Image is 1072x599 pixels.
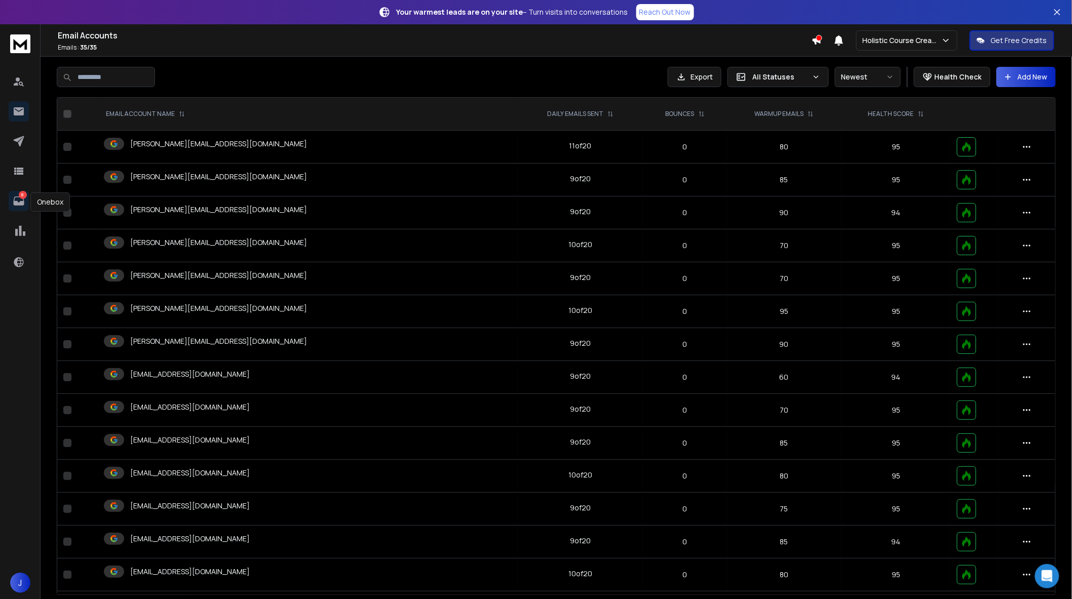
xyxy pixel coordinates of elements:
[10,34,30,53] img: logo
[727,229,841,262] td: 70
[568,569,592,579] div: 10 of 20
[914,67,990,87] button: Health Check
[841,558,951,591] td: 95
[727,427,841,460] td: 85
[649,273,720,284] p: 0
[570,437,591,447] div: 9 of 20
[727,361,841,394] td: 60
[9,191,29,211] a: 8
[130,567,250,577] p: [EMAIL_ADDRESS][DOMAIN_NAME]
[130,172,307,182] p: [PERSON_NAME][EMAIL_ADDRESS][DOMAIN_NAME]
[727,328,841,361] td: 90
[727,558,841,591] td: 80
[130,237,307,248] p: [PERSON_NAME][EMAIL_ADDRESS][DOMAIN_NAME]
[970,30,1054,51] button: Get Free Credits
[130,303,307,313] p: [PERSON_NAME][EMAIL_ADDRESS][DOMAIN_NAME]
[649,405,720,415] p: 0
[727,295,841,328] td: 95
[568,305,592,315] div: 10 of 20
[10,573,30,593] button: J
[997,67,1056,87] button: Add New
[1035,564,1059,588] div: Open Intercom Messenger
[727,164,841,196] td: 85
[130,534,250,544] p: [EMAIL_ADDRESS][DOMAIN_NAME]
[666,110,695,118] p: BOUNCES
[130,468,250,478] p: [EMAIL_ADDRESS][DOMAIN_NAME]
[935,72,982,82] p: Health Check
[727,526,841,558] td: 85
[668,67,721,87] button: Export
[754,110,803,118] p: WARMUP EMAILS
[570,503,591,513] div: 9 of 20
[841,493,951,526] td: 95
[727,262,841,295] td: 70
[841,229,951,262] td: 95
[570,371,591,381] div: 9 of 20
[570,536,591,546] div: 9 of 20
[835,67,901,87] button: Newest
[649,570,720,580] p: 0
[649,175,720,185] p: 0
[80,43,97,52] span: 35 / 35
[841,526,951,558] td: 94
[649,372,720,382] p: 0
[991,35,1047,46] p: Get Free Credits
[30,192,70,212] div: Onebox
[636,4,694,20] a: Reach Out Now
[130,501,250,511] p: [EMAIL_ADDRESS][DOMAIN_NAME]
[130,139,307,149] p: [PERSON_NAME][EMAIL_ADDRESS][DOMAIN_NAME]
[649,504,720,514] p: 0
[841,427,951,460] td: 95
[568,239,592,250] div: 10 of 20
[841,460,951,493] td: 95
[130,336,307,346] p: [PERSON_NAME][EMAIL_ADDRESS][DOMAIN_NAME]
[841,164,951,196] td: 95
[841,328,951,361] td: 95
[397,7,628,17] p: – Turn visits into conversations
[570,174,591,184] div: 9 of 20
[649,471,720,481] p: 0
[841,196,951,229] td: 94
[727,493,841,526] td: 75
[106,110,185,118] div: EMAIL ACCOUNT NAME
[649,142,720,152] p: 0
[752,72,808,82] p: All Statuses
[130,435,250,445] p: [EMAIL_ADDRESS][DOMAIN_NAME]
[130,270,307,281] p: [PERSON_NAME][EMAIL_ADDRESS][DOMAIN_NAME]
[570,272,591,283] div: 9 of 20
[649,438,720,448] p: 0
[130,369,250,379] p: [EMAIL_ADDRESS][DOMAIN_NAME]
[130,205,307,215] p: [PERSON_NAME][EMAIL_ADDRESS][DOMAIN_NAME]
[649,537,720,547] p: 0
[727,460,841,493] td: 80
[649,208,720,218] p: 0
[397,7,523,17] strong: Your warmest leads are on your site
[868,110,914,118] p: HEALTH SCORE
[58,44,812,52] p: Emails :
[841,131,951,164] td: 95
[639,7,691,17] p: Reach Out Now
[727,131,841,164] td: 80
[568,470,592,480] div: 10 of 20
[841,262,951,295] td: 95
[570,338,591,348] div: 9 of 20
[727,196,841,229] td: 90
[569,141,592,151] div: 11 of 20
[841,295,951,328] td: 95
[863,35,941,46] p: Holistic Course Creator
[130,402,250,412] p: [EMAIL_ADDRESS][DOMAIN_NAME]
[19,191,27,199] p: 8
[727,394,841,427] td: 70
[570,207,591,217] div: 9 of 20
[649,339,720,349] p: 0
[841,394,951,427] td: 95
[649,306,720,316] p: 0
[841,361,951,394] td: 94
[649,241,720,251] p: 0
[570,404,591,414] div: 9 of 20
[58,29,812,42] h1: Email Accounts
[547,110,603,118] p: DAILY EMAILS SENT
